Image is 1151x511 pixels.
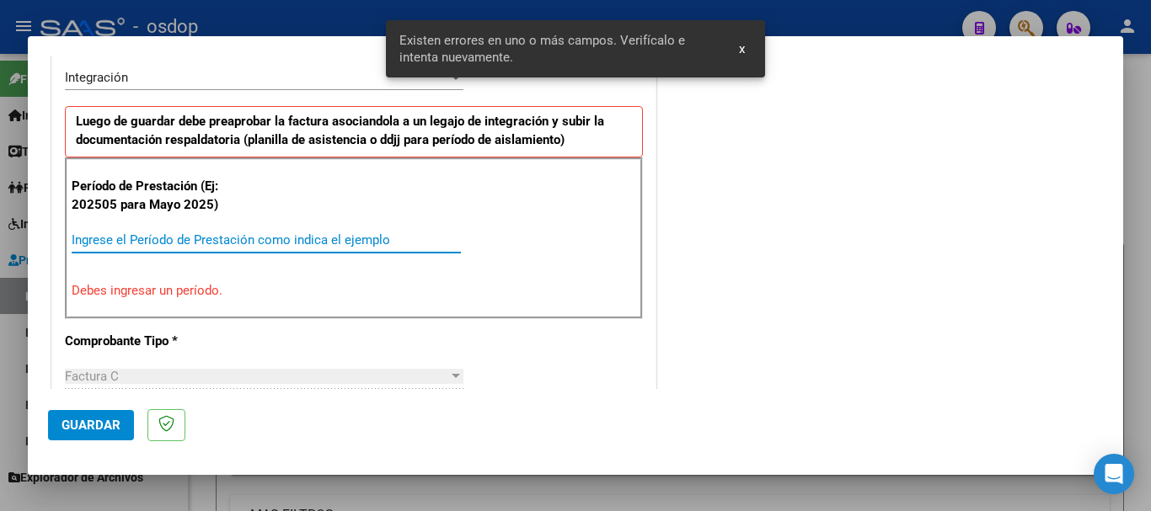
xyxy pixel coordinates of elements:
[76,114,604,148] strong: Luego de guardar debe preaprobar la factura asociandola a un legajo de integración y subir la doc...
[65,70,128,85] span: Integración
[399,32,720,66] span: Existen errores en uno o más campos. Verifícalo e intenta nuevamente.
[72,281,636,301] p: Debes ingresar un período.
[48,410,134,440] button: Guardar
[72,177,241,215] p: Período de Prestación (Ej: 202505 para Mayo 2025)
[1094,454,1134,494] div: Open Intercom Messenger
[65,332,238,351] p: Comprobante Tipo *
[739,41,745,56] span: x
[65,369,119,384] span: Factura C
[62,418,120,433] span: Guardar
[725,34,758,64] button: x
